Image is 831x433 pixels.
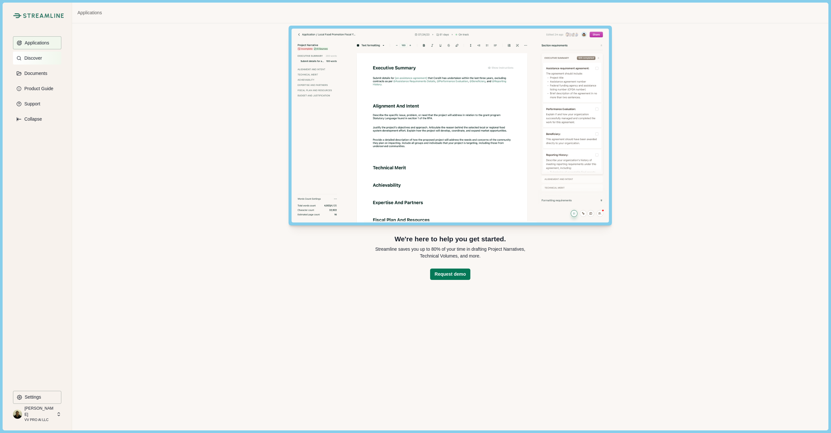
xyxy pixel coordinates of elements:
button: Applications [13,36,61,49]
img: Streamline Editor Demo [289,26,612,225]
button: Expand [13,113,61,126]
button: Product Guide [13,82,61,95]
button: Documents [13,67,61,80]
p: [PERSON_NAME] [24,405,54,417]
a: Applications [77,9,102,16]
button: Settings [13,391,61,404]
p: Collapse [22,116,42,122]
button: Request demo [430,269,470,280]
img: profile picture [13,410,22,419]
img: Streamline Climate Logo [23,13,64,18]
p: Applications [22,40,49,46]
p: VV PRO AI LLC [24,417,54,423]
a: Streamline Climate LogoStreamline Climate Logo [13,13,61,18]
p: Documents [22,71,47,76]
button: Discover [13,52,61,65]
p: Settings [22,394,41,400]
img: Streamline Climate Logo [13,13,21,18]
p: Support [22,101,40,107]
button: Support [13,97,61,110]
p: Streamline saves you up to 80% of your time in drafting Project Narratives, Technical Volumes, an... [369,246,531,259]
p: Product Guide [22,86,54,91]
p: Discover [22,55,42,61]
p: We're here to help you get started. [394,235,506,244]
a: Settings [13,391,61,406]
